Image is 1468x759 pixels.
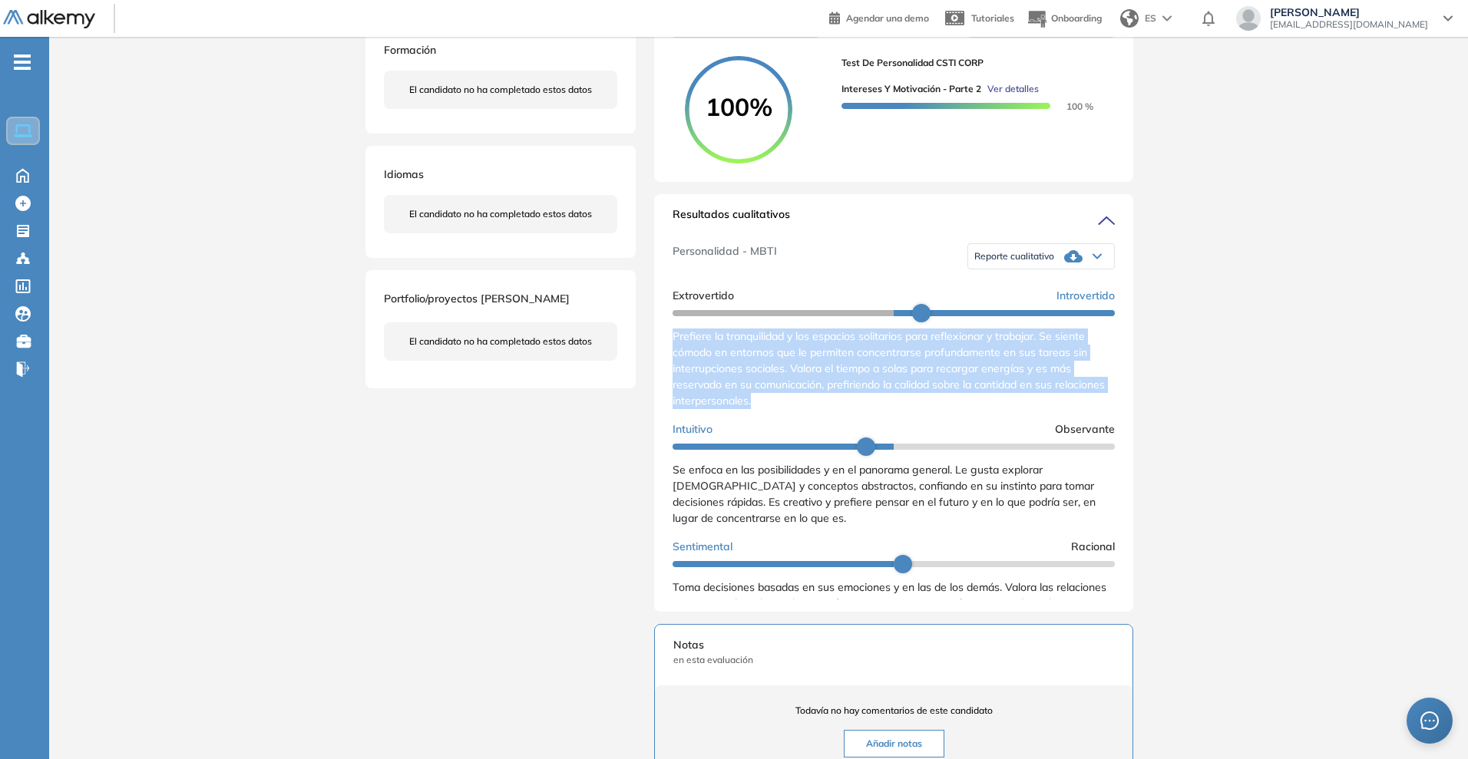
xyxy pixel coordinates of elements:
[1120,9,1139,28] img: world
[974,250,1054,262] span: Reporte cualitativo
[673,653,1114,667] span: en esta evaluación
[1270,6,1428,18] span: [PERSON_NAME]
[1056,288,1115,304] span: Introvertido
[1048,101,1093,112] span: 100 %
[673,421,713,437] span: Intuitivo
[409,207,592,221] span: El candidato no ha completado estos datos
[673,704,1114,718] span: Todavía no hay comentarios de este candidato
[1055,421,1115,437] span: Observante
[841,82,981,96] span: Intereses y Motivación - Parte 2
[673,580,1113,626] span: Toma decisiones basadas en sus emociones y en las de los demás. Valora las relaciones interperson...
[384,167,424,181] span: Idiomas
[673,539,732,555] span: Sentimental
[846,12,929,24] span: Agendar una demo
[1027,2,1102,35] button: Onboarding
[829,8,929,26] a: Agendar una demo
[685,94,792,119] span: 100%
[844,730,944,757] button: Añadir notas
[841,56,1103,70] span: Test de Personalidad CSTI CORP
[14,61,31,64] i: -
[673,243,777,269] span: Personalidad - MBTI
[1270,18,1428,31] span: [EMAIL_ADDRESS][DOMAIN_NAME]
[1162,15,1172,21] img: arrow
[1145,12,1156,25] span: ES
[987,82,1039,96] span: Ver detalles
[981,82,1039,96] button: Ver detalles
[1071,539,1115,555] span: Racional
[409,335,592,348] span: El candidato no ha completado estos datos
[1420,711,1439,730] span: message
[409,83,592,97] span: El candidato no ha completado estos datos
[384,292,570,305] span: Portfolio/proyectos [PERSON_NAME]
[673,637,1114,653] span: Notas
[971,12,1014,24] span: Tutoriales
[673,329,1105,408] span: Prefiere la tranquilidad y los espacios solitarios para reflexionar y trabajar. Se siente cómodo ...
[384,43,436,57] span: Formación
[673,206,790,231] span: Resultados cualitativos
[1051,12,1102,24] span: Onboarding
[3,10,95,29] img: Logo
[673,288,734,304] span: Extrovertido
[673,463,1096,525] span: Se enfoca en las posibilidades y en el panorama general. Le gusta explorar [DEMOGRAPHIC_DATA] y c...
